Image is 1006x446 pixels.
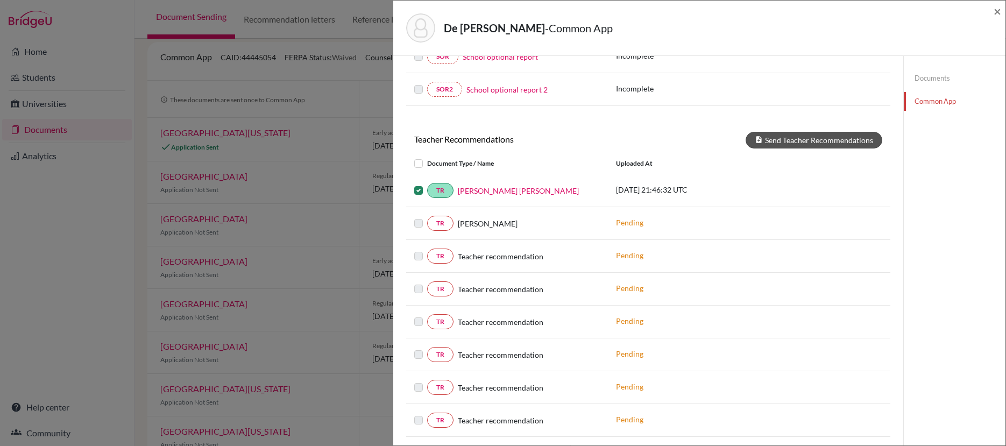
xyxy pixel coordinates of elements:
a: TR [427,413,454,428]
p: Incomplete [616,83,727,94]
span: Teacher recommendation [458,349,543,360]
button: Send Teacher Recommendations [746,132,882,148]
p: Pending [616,414,761,425]
span: Teacher recommendation [458,251,543,262]
strong: De [PERSON_NAME] [444,22,545,34]
a: TR [427,216,454,231]
a: TR [427,281,454,296]
a: TR [427,249,454,264]
a: TR [427,314,454,329]
span: × [994,3,1001,19]
a: SOR2 [427,82,462,97]
p: [DATE] 21:46:32 UTC [616,184,761,195]
a: School optional report 2 [466,84,548,95]
p: Pending [616,348,761,359]
p: Incomplete [616,50,727,61]
p: Pending [616,282,761,294]
div: Document Type / Name [406,157,608,170]
h6: Teacher Recommendations [406,134,648,144]
button: Close [994,5,1001,18]
span: - Common App [545,22,613,34]
span: Teacher recommendation [458,382,543,393]
span: Teacher recommendation [458,284,543,295]
a: Common App [904,92,1005,111]
a: TR [427,380,454,395]
p: Pending [616,315,761,327]
p: Pending [616,250,761,261]
span: [PERSON_NAME] [458,218,518,229]
a: TR [427,347,454,362]
a: SOR [427,49,458,64]
a: TR [427,183,454,198]
a: Documents [904,69,1005,88]
a: School optional report [463,51,538,62]
span: Teacher recommendation [458,415,543,426]
p: Pending [616,381,761,392]
a: [PERSON_NAME] [PERSON_NAME] [458,185,579,196]
span: Teacher recommendation [458,316,543,328]
div: Uploaded at [608,157,769,170]
p: Pending [616,217,761,228]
